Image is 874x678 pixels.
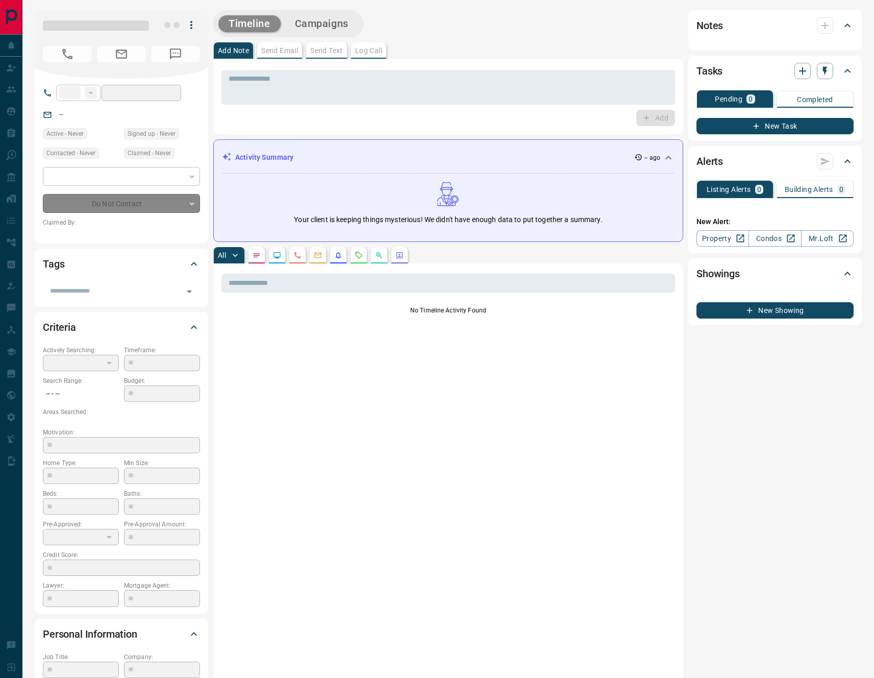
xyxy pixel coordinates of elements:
p: 0 [757,186,761,193]
svg: Requests [355,251,363,259]
p: Claimed By: [43,218,200,227]
p: Mortgage Agent: [124,581,200,590]
a: Condos [748,230,801,247]
p: Your client is keeping things mysterious! We didn't have enough data to put together a summary. [294,214,602,225]
p: Pre-Approval Amount: [124,520,200,529]
span: No Email [97,46,146,62]
p: Company: [124,652,200,662]
svg: Opportunities [375,251,383,259]
svg: Listing Alerts [334,251,342,259]
a: Property [696,230,749,247]
p: Credit Score: [43,550,200,560]
p: -- ago [644,153,660,162]
p: 0 [748,95,753,103]
span: Signed up - Never [128,129,176,139]
p: Pending [715,95,742,103]
button: Timeline [218,15,281,32]
a: Mr.Loft [801,230,854,247]
button: Open [182,284,196,299]
div: Activity Summary-- ago [222,148,675,167]
p: Completed [797,96,833,103]
h2: Criteria [43,319,76,335]
div: Alerts [696,149,854,174]
p: Baths: [124,489,200,498]
button: Campaigns [285,15,359,32]
h2: Personal Information [43,626,137,642]
p: Add Note [218,47,249,54]
p: Actively Searching: [43,346,119,355]
svg: Agent Actions [395,251,404,259]
svg: Notes [253,251,261,259]
p: Job Title: [43,652,119,662]
p: Home Type: [43,458,119,468]
p: Activity Summary [235,152,293,163]
p: New Alert: [696,216,854,227]
h2: Alerts [696,153,723,169]
span: No Number [43,46,92,62]
span: No Number [151,46,200,62]
div: Personal Information [43,622,200,646]
button: New Showing [696,302,854,319]
p: Building Alerts [785,186,833,193]
p: Areas Searched: [43,407,200,417]
h2: Notes [696,17,723,34]
h2: Tasks [696,63,722,79]
svg: Lead Browsing Activity [273,251,281,259]
p: Pre-Approved: [43,520,119,529]
span: Claimed - Never [128,148,171,158]
p: 0 [839,186,843,193]
h2: Tags [43,256,64,272]
p: -- - -- [43,385,119,402]
p: All [218,252,226,259]
p: Timeframe: [124,346,200,355]
div: Do Not Contact [43,194,200,213]
p: Search Range: [43,376,119,385]
p: Beds: [43,489,119,498]
span: Active - Never [46,129,84,139]
button: New Task [696,118,854,134]
div: Tasks [696,59,854,83]
p: No Timeline Activity Found [221,306,675,315]
div: Notes [696,13,854,38]
div: Tags [43,252,200,276]
div: Criteria [43,315,200,340]
span: Contacted - Never [46,148,95,158]
p: Lawyer: [43,581,119,590]
p: Budget: [124,376,200,385]
svg: Emails [314,251,322,259]
p: Motivation: [43,428,200,437]
svg: Calls [293,251,302,259]
p: Listing Alerts [707,186,751,193]
p: Min Size: [124,458,200,468]
div: Showings [696,261,854,286]
h2: Showings [696,265,740,282]
a: -- [59,110,63,118]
